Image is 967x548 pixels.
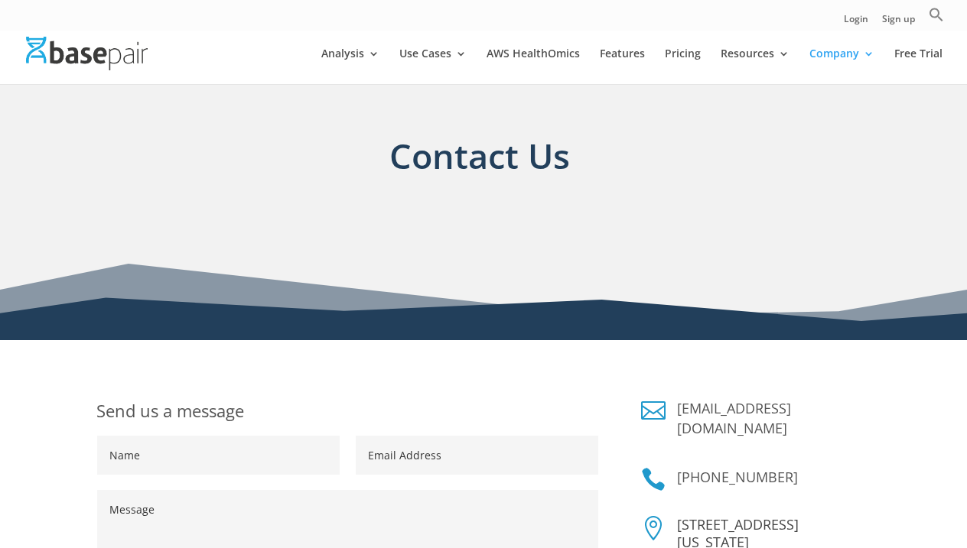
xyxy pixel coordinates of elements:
a: Use Cases [399,48,467,84]
input: Name [97,436,340,475]
a: Search Icon Link [929,7,944,31]
span:  [641,516,666,540]
a: [PHONE_NUMBER] [677,468,798,486]
a: Features [600,48,645,84]
svg: Search [929,7,944,22]
a:  [641,398,666,423]
a: Analysis [321,48,379,84]
a: AWS HealthOmics [487,48,580,84]
h1: Send us a message [96,398,598,436]
a: Pricing [665,48,701,84]
a: Company [809,48,874,84]
h1: Contact Us [96,131,862,205]
img: Basepair [26,37,148,70]
a:  [641,467,666,491]
a: Login [844,15,868,31]
a: Resources [721,48,790,84]
input: Email Address [356,436,598,475]
a: Sign up [882,15,915,31]
a: [EMAIL_ADDRESS][DOMAIN_NAME] [677,399,791,437]
a: Free Trial [894,48,943,84]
